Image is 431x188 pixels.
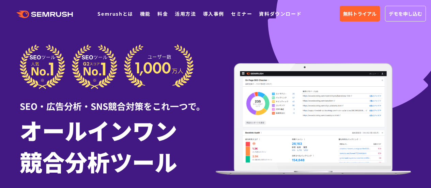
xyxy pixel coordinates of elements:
span: デモを申し込む [389,10,422,17]
div: SEO・広告分析・SNS競合対策をこれ一つで。 [20,89,216,113]
a: 料金 [157,10,168,17]
a: 資料ダウンロード [259,10,302,17]
a: セミナー [231,10,252,17]
a: デモを申し込む [385,6,426,21]
a: 機能 [140,10,151,17]
a: Semrushとは [97,10,133,17]
a: 導入事例 [203,10,224,17]
a: 無料トライアル [340,6,380,21]
span: 無料トライアル [343,10,376,17]
h1: オールインワン 競合分析ツール [20,114,216,177]
a: 活用方法 [175,10,196,17]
